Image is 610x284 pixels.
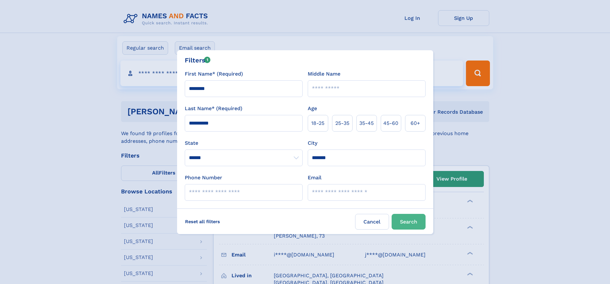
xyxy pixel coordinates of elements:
label: First Name* (Required) [185,70,243,78]
label: Last Name* (Required) [185,105,242,112]
label: Phone Number [185,174,222,182]
span: 18‑25 [311,119,324,127]
label: State [185,139,303,147]
label: City [308,139,317,147]
label: Cancel [355,214,389,230]
span: 25‑35 [335,119,349,127]
label: Email [308,174,321,182]
label: Middle Name [308,70,340,78]
div: Filters [185,55,211,65]
label: Age [308,105,317,112]
span: 60+ [411,119,420,127]
label: Reset all filters [181,214,224,229]
span: 35‑45 [359,119,374,127]
button: Search [392,214,426,230]
span: 45‑60 [383,119,398,127]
